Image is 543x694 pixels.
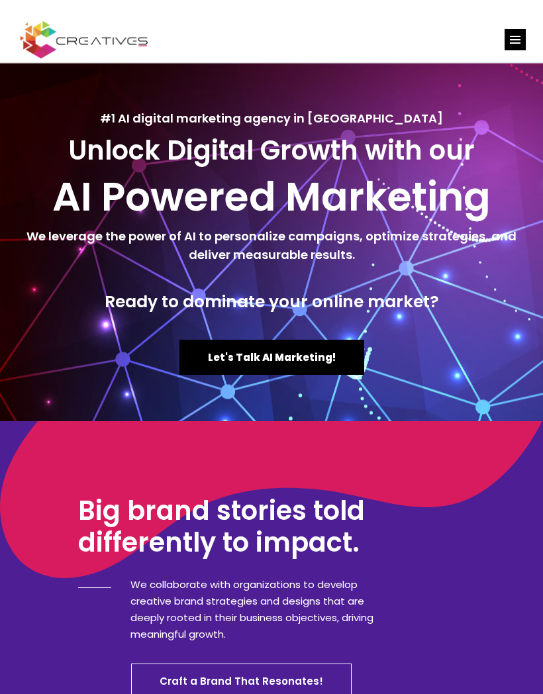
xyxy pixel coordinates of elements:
[13,134,530,166] h3: Unlock Digital Growth with our
[13,292,530,312] h4: Ready to dominate your online market?
[505,29,526,50] a: link
[179,340,364,375] a: Let's Talk AI Marketing!
[13,173,530,221] h2: AI Powered Marketing
[13,109,530,128] h5: #1 AI digital marketing agency in [GEOGRAPHIC_DATA]
[17,19,151,60] img: Creatives | Home
[160,674,323,688] span: Craft a Brand That Resonates!
[208,350,336,364] span: Let's Talk AI Marketing!
[13,227,530,264] h5: We leverage the power of AI to personalize campaigns, optimize strategies, and deliver measurable...
[78,495,391,558] h3: Big brand stories told differently to impact.
[111,576,391,642] div: We collaborate with organizations to develop creative brand strategies and designs that are deepl...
